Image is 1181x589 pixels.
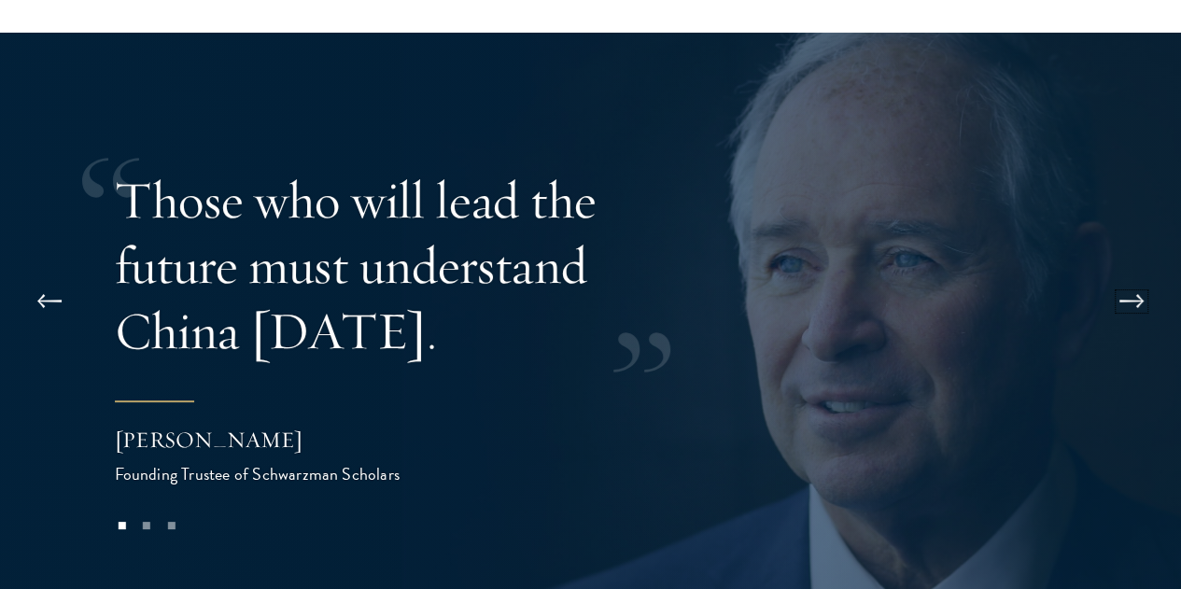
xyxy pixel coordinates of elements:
[115,424,488,456] div: [PERSON_NAME]
[159,513,183,538] button: 3 of 3
[115,167,722,363] p: Those who will lead the future must understand China [DATE].
[115,461,488,487] div: Founding Trustee of Schwarzman Scholars
[109,513,134,538] button: 1 of 3
[134,513,159,538] button: 2 of 3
